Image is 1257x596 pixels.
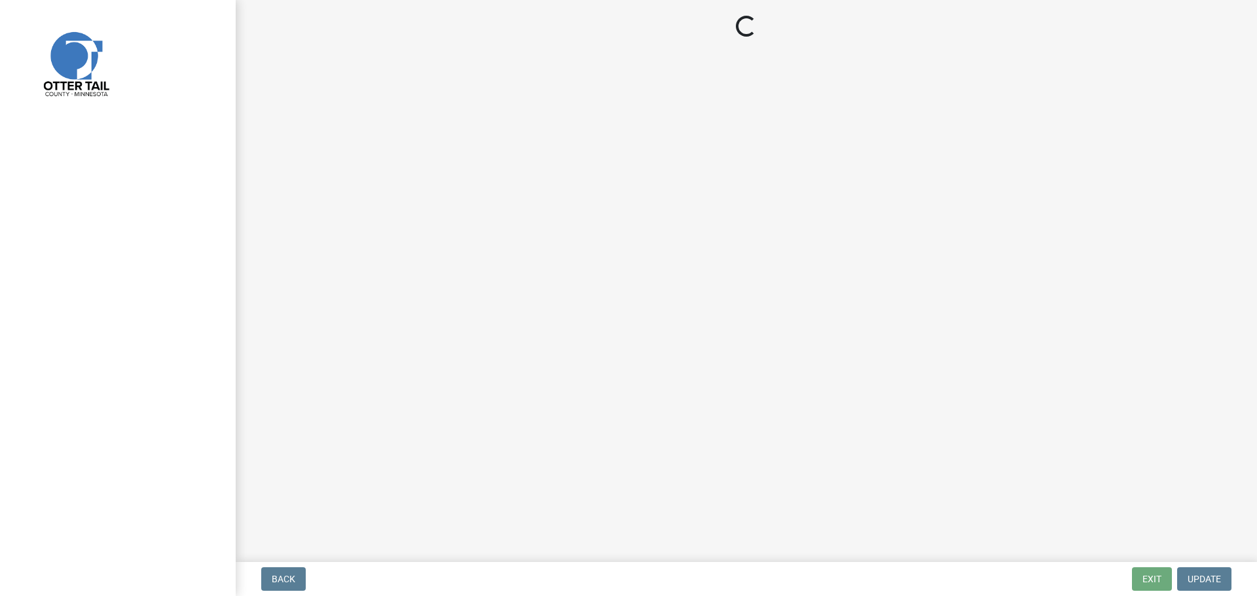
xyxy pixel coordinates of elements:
[1132,567,1172,591] button: Exit
[261,567,306,591] button: Back
[1188,574,1221,584] span: Update
[26,14,124,112] img: Otter Tail County, Minnesota
[1177,567,1231,591] button: Update
[272,574,295,584] span: Back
